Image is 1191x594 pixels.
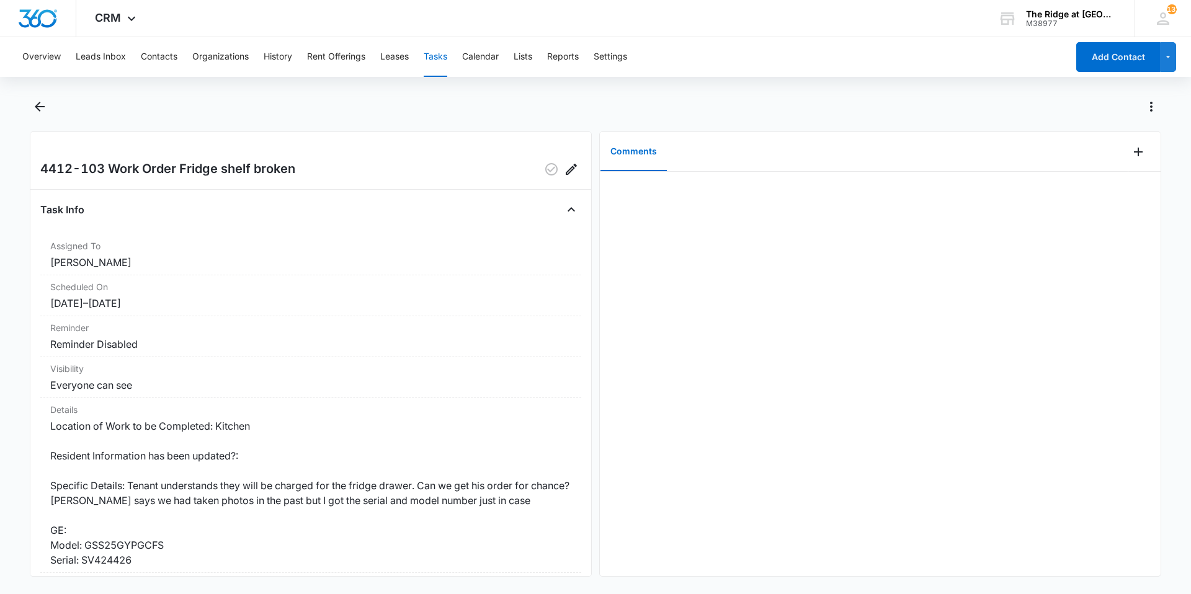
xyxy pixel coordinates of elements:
[1167,4,1177,14] span: 132
[50,296,571,311] dd: [DATE] – [DATE]
[40,275,581,316] div: Scheduled On[DATE]–[DATE]
[462,37,499,77] button: Calendar
[50,419,571,567] dd: Location of Work to be Completed: Kitchen Resident Information has been updated?: Specific Detail...
[50,321,571,334] dt: Reminder
[40,234,581,275] div: Assigned To[PERSON_NAME]
[50,378,571,392] dd: Everyone can see
[514,37,532,77] button: Lists
[1026,9,1117,19] div: account name
[40,202,84,217] h4: Task Info
[50,255,571,270] dd: [PERSON_NAME]
[594,37,627,77] button: Settings
[40,316,581,357] div: ReminderReminder Disabled
[50,239,571,252] dt: Assigned To
[30,97,49,117] button: Back
[76,37,126,77] button: Leads Inbox
[600,133,667,171] button: Comments
[424,37,447,77] button: Tasks
[1141,97,1161,117] button: Actions
[307,37,365,77] button: Rent Offerings
[380,37,409,77] button: Leases
[1167,4,1177,14] div: notifications count
[40,357,581,398] div: VisibilityEveryone can see
[561,200,581,219] button: Close
[192,37,249,77] button: Organizations
[561,159,581,179] button: Edit
[50,403,571,416] dt: Details
[40,159,295,179] h2: 4412-103 Work Order Fridge shelf broken
[50,280,571,293] dt: Scheduled On
[1076,42,1160,72] button: Add Contact
[547,37,579,77] button: Reports
[141,37,177,77] button: Contacts
[50,362,571,375] dt: Visibility
[95,11,121,24] span: CRM
[1128,142,1148,162] button: Add Comment
[50,337,571,352] dd: Reminder Disabled
[22,37,61,77] button: Overview
[1026,19,1117,28] div: account id
[264,37,292,77] button: History
[40,398,581,573] div: DetailsLocation of Work to be Completed: Kitchen Resident Information has been updated?: Specific...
